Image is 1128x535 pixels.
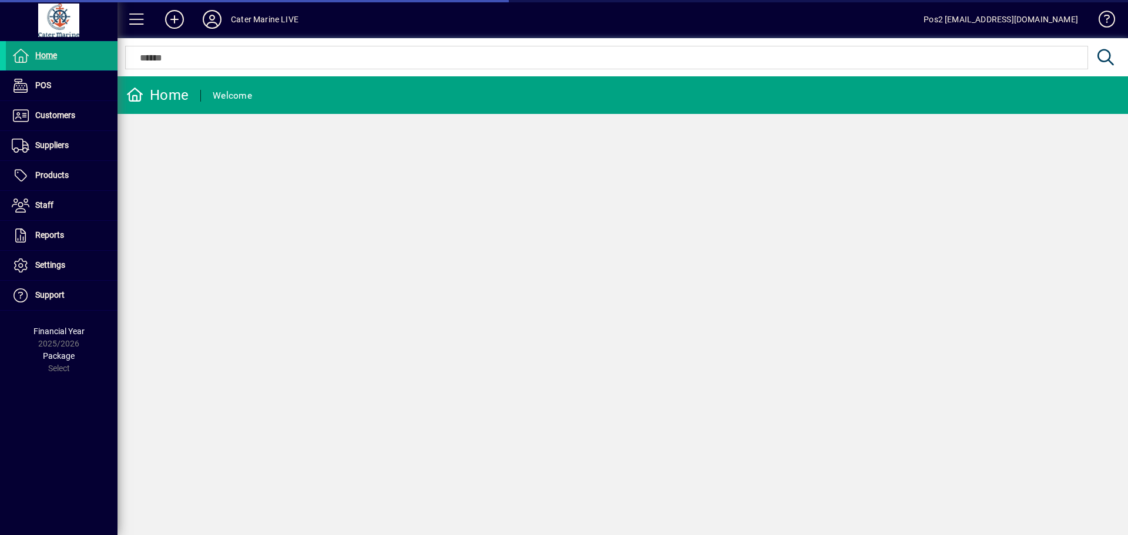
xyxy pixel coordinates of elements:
[6,191,117,220] a: Staff
[6,251,117,280] a: Settings
[6,161,117,190] a: Products
[6,281,117,310] a: Support
[6,101,117,130] a: Customers
[35,110,75,120] span: Customers
[35,200,53,210] span: Staff
[126,86,189,105] div: Home
[35,290,65,300] span: Support
[156,9,193,30] button: Add
[35,230,64,240] span: Reports
[6,221,117,250] a: Reports
[35,170,69,180] span: Products
[33,327,85,336] span: Financial Year
[231,10,298,29] div: Cater Marine LIVE
[35,51,57,60] span: Home
[6,131,117,160] a: Suppliers
[35,80,51,90] span: POS
[35,260,65,270] span: Settings
[213,86,252,105] div: Welcome
[35,140,69,150] span: Suppliers
[43,351,75,361] span: Package
[193,9,231,30] button: Profile
[1090,2,1113,41] a: Knowledge Base
[924,10,1078,29] div: Pos2 [EMAIL_ADDRESS][DOMAIN_NAME]
[6,71,117,100] a: POS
